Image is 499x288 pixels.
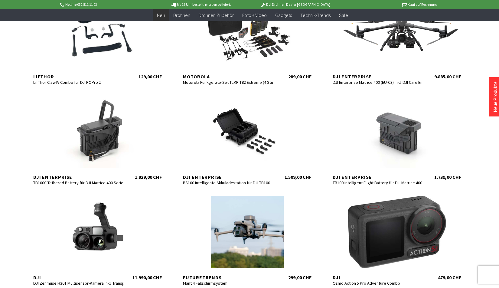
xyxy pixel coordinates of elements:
div: 1.739,00 CHF [434,174,461,180]
span: Drohnen [173,12,190,18]
div: DJI Zenmuse H30T Multisensor-Kamera inkl. Transportkoffer für Matrice 300/350 RTK [33,280,123,286]
a: Drohnen Zubehör [194,9,238,21]
div: TB100 Intelligent Flight Battery für DJI Matrice 400 Serie [333,180,423,185]
div: Manti4 Fallschirmsystem [183,280,273,286]
a: Drohnen [169,9,194,21]
a: Gadgets [271,9,296,21]
div: 479,00 CHF [438,274,461,280]
a: DJI Enterprise BS100 Intelligente Akkuladestation für DJI TB100 1.509,00 CHF [177,95,318,180]
div: TB100C Tethered Battery für DJI Matrice 400 Serie [33,180,123,185]
div: Motorola [183,74,273,80]
div: DJI [33,274,123,280]
div: Lifthor [33,74,123,80]
span: Foto + Video [242,12,267,18]
div: DJI Enterprise [33,174,123,180]
div: 299,00 CHF [288,274,311,280]
div: 11.990,00 CHF [132,274,162,280]
a: Technik-Trends [296,9,335,21]
a: Foto + Video [238,9,271,21]
a: DJI Enterprise TB100C Tethered Battery für DJI Matrice 400 Serie 1.929,00 CHF [27,95,168,180]
p: Kauf auf Rechnung [342,1,437,8]
div: DJI Enterprise [183,174,273,180]
span: Sale [339,12,348,18]
div: DJI Enterprise Matrice 400 (EU-C3) inkl. DJI Care Enterprise Plus [333,80,423,85]
div: 1.929,00 CHF [135,174,162,180]
div: BS100 Intelligente Akkuladestation für DJI TB100 [183,180,273,185]
a: DJI Osmo Action 5 Pro Adventure Combo 479,00 CHF [327,196,467,280]
div: 1.509,00 CHF [285,174,311,180]
p: DJI Drohnen Dealer [GEOGRAPHIC_DATA] [248,1,342,8]
p: Hotline 032 511 11 03 [59,1,153,8]
div: Motorola Funkgeräte-Set TLKR T82 Extreme (4 Stück) [183,80,273,85]
a: Futuretrends Manti4 Fallschirmsystem 299,00 CHF [177,196,318,280]
span: Drohnen Zubehör [199,12,234,18]
a: DJI DJI Zenmuse H30T Multisensor-Kamera inkl. Transportkoffer für Matrice 300/350 RTK 11.990,00 CHF [27,196,168,280]
a: DJI Enterprise TB100 Intelligent Flight Battery für DJI Matrice 400 Serie 1.739,00 CHF [327,95,467,180]
a: Sale [335,9,352,21]
div: Futuretrends [183,274,273,280]
div: DJI Enterprise [333,174,423,180]
div: LifThor Claw IV Combo für DJI RC Pro 2 [33,80,123,85]
div: 129,00 CHF [139,74,162,80]
div: DJI Enterprise [333,74,423,80]
span: Technik-Trends [300,12,331,18]
a: Neu [153,9,169,21]
div: 9.885,00 CHF [434,74,461,80]
p: Bis 16 Uhr bestellt, morgen geliefert. [153,1,248,8]
div: Osmo Action 5 Pro Adventure Combo [333,280,423,286]
div: 289,00 CHF [288,74,311,80]
span: Gadgets [275,12,292,18]
div: DJI [333,274,423,280]
a: Neue Produkte [492,81,498,112]
span: Neu [157,12,165,18]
